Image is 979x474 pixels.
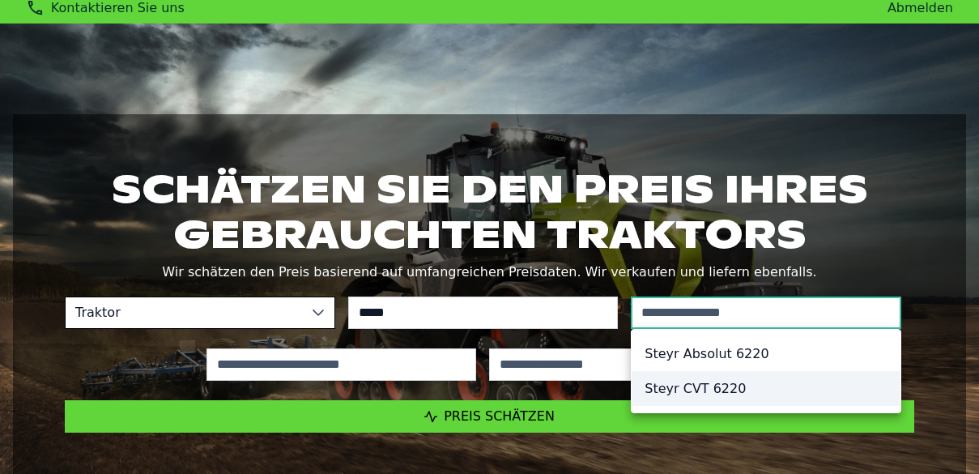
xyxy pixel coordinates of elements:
h1: Schätzen Sie den Preis Ihres gebrauchten Traktors [65,166,914,257]
li: Steyr CVT 6220 [632,371,900,406]
li: Steyr Absolut 6220 [632,336,900,371]
ul: Option List [632,330,900,412]
span: Preis schätzen [444,408,555,424]
p: Wir schätzen den Preis basierend auf umfangreichen Preisdaten. Wir verkaufen und liefern ebenfalls. [65,261,914,284]
button: Preis schätzen [65,400,914,433]
span: Traktor [66,297,302,328]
